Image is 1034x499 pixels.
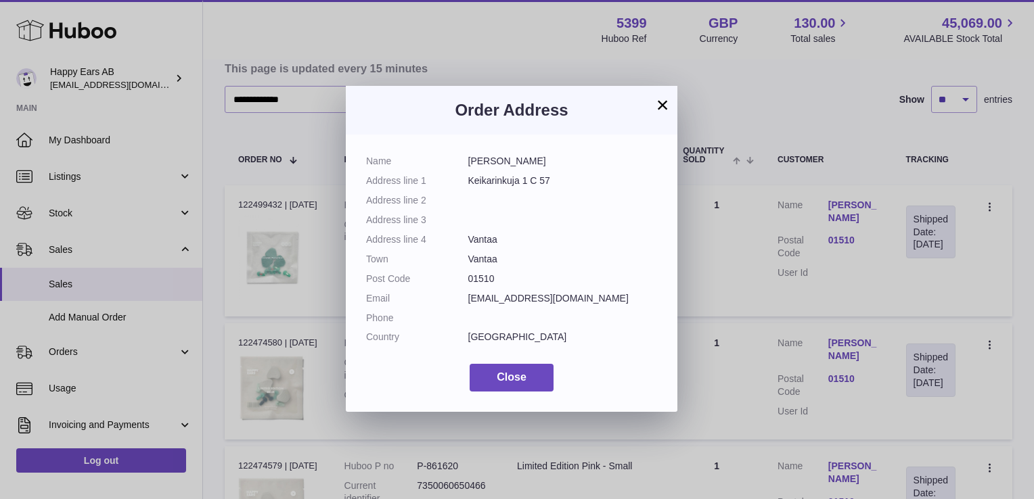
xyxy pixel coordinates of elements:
[366,233,468,246] dt: Address line 4
[468,272,658,285] dd: 01510
[366,331,468,343] dt: Country
[366,155,468,168] dt: Name
[468,331,658,343] dd: [GEOGRAPHIC_DATA]
[470,364,554,391] button: Close
[468,292,658,305] dd: [EMAIL_ADDRESS][DOMAIN_NAME]
[366,194,468,207] dt: Address line 2
[366,99,657,121] h3: Order Address
[366,272,468,285] dt: Post Code
[468,155,658,168] dd: [PERSON_NAME]
[468,174,658,187] dd: Keikarinkuja 1 C 57
[366,312,468,325] dt: Phone
[468,233,658,246] dd: Vantaa
[366,253,468,266] dt: Town
[366,174,468,187] dt: Address line 1
[468,253,658,266] dd: Vantaa
[654,97,671,113] button: ×
[366,214,468,227] dt: Address line 3
[366,292,468,305] dt: Email
[497,371,526,383] span: Close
